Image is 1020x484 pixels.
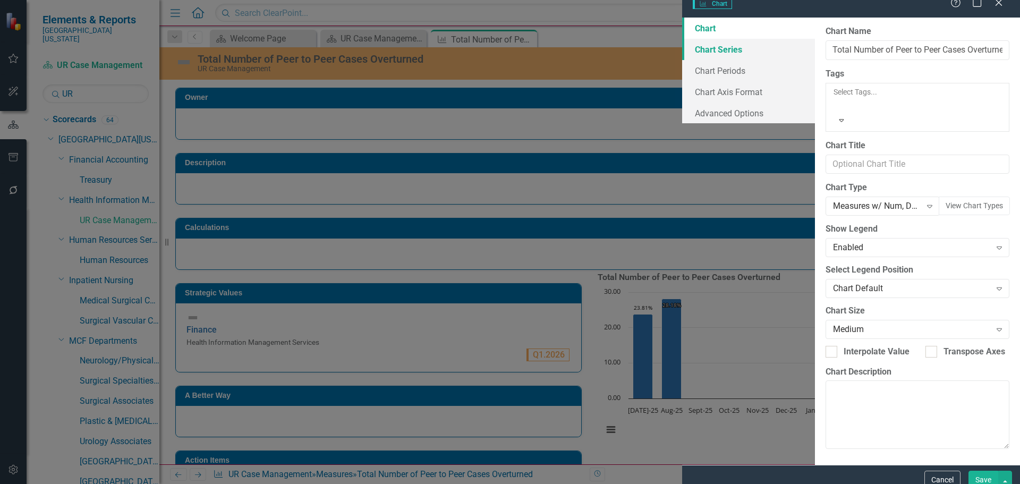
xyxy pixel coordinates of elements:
div: Transpose Axes [943,346,1005,358]
label: Chart Title [826,140,1009,152]
button: View Chart Types [939,197,1010,215]
div: Enabled [833,242,991,254]
input: Optional Chart Title [826,155,1009,174]
label: Chart Size [826,305,1009,317]
a: Chart Axis Format [682,81,815,103]
div: Select Tags... [834,87,1001,97]
label: Chart Description [826,366,1009,378]
label: Show Legend [826,223,1009,235]
a: Chart Periods [682,60,815,81]
label: Chart Type [826,182,1009,194]
div: Chart Default [833,283,991,295]
div: Measures w/ Num, Denom, and Rate [833,200,921,213]
label: Select Legend Position [826,264,1009,276]
a: Chart Series [682,39,815,60]
div: Interpolate Values [844,346,914,358]
label: Tags [826,68,1009,80]
div: Medium [833,323,991,335]
a: Chart [682,18,815,39]
label: Chart Name [826,26,1009,38]
a: Advanced Options [682,103,815,124]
